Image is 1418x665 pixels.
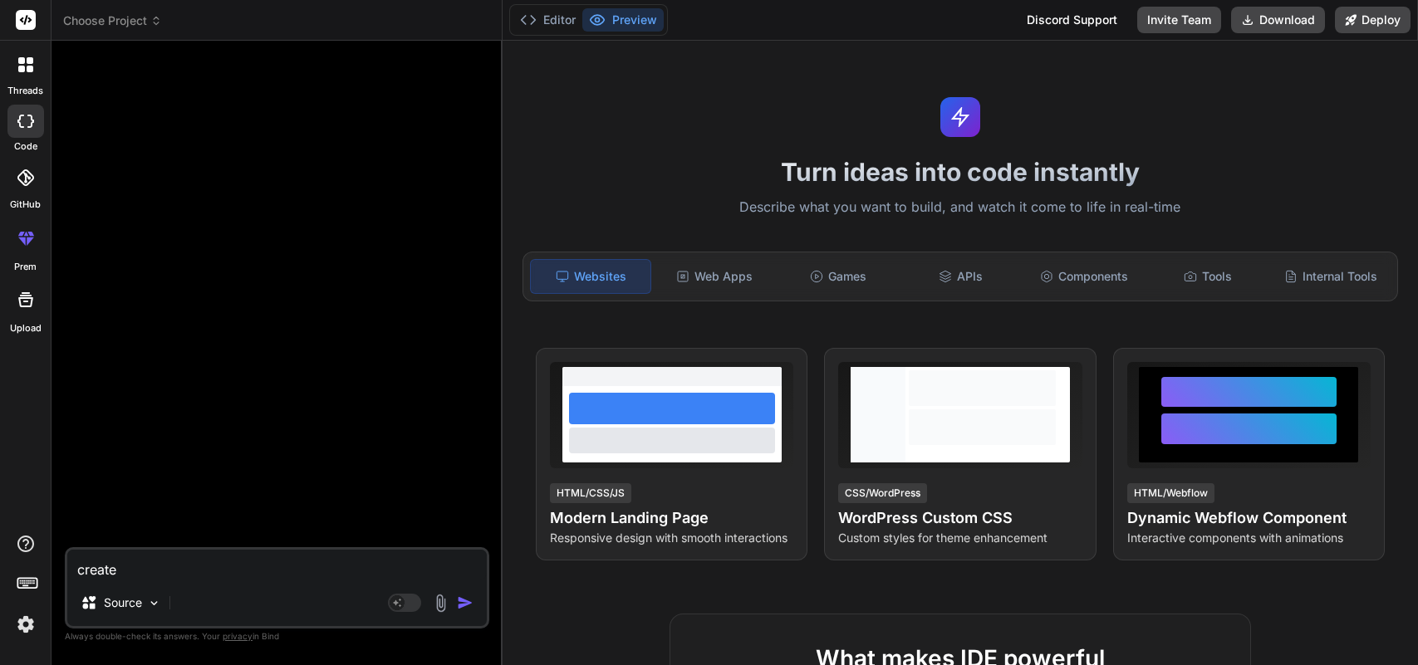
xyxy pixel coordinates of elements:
label: threads [7,84,43,98]
button: Deploy [1335,7,1411,33]
button: Editor [513,8,582,32]
p: Custom styles for theme enhancement [838,530,1082,546]
div: HTML/Webflow [1127,483,1214,503]
img: icon [457,594,473,611]
div: Tools [1147,259,1267,294]
h1: Turn ideas into code instantly [513,157,1408,187]
img: Pick Models [147,596,161,610]
span: privacy [223,631,253,641]
label: Upload [10,321,42,335]
p: Responsive design with smooth interactions [550,530,793,546]
label: GitHub [10,198,41,212]
textarea: create [67,550,487,579]
button: Invite Team [1137,7,1221,33]
p: Source [104,594,142,611]
div: Web Apps [655,259,774,294]
p: Describe what you want to build, and watch it come to life in real-time [513,197,1408,218]
div: APIs [901,259,1021,294]
img: attachment [431,594,450,613]
div: Discord Support [1017,7,1127,33]
div: Internal Tools [1271,259,1391,294]
div: HTML/CSS/JS [550,483,631,503]
button: Preview [582,8,664,32]
p: Interactive components with animations [1127,530,1371,546]
label: prem [14,260,37,274]
p: Always double-check its answers. Your in Bind [65,628,489,644]
h4: Dynamic Webflow Component [1127,506,1371,530]
div: CSS/WordPress [838,483,927,503]
span: Choose Project [63,12,162,29]
button: Download [1231,7,1325,33]
div: Components [1024,259,1144,294]
img: settings [12,610,40,638]
h4: WordPress Custom CSS [838,506,1082,530]
label: code [14,139,37,154]
div: Games [778,259,897,294]
div: Websites [530,259,651,294]
h4: Modern Landing Page [550,506,793,530]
